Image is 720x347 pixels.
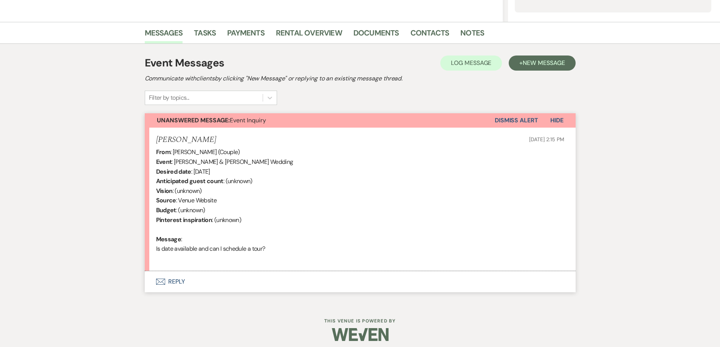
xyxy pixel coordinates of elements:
div: Filter by topics... [149,93,189,102]
button: Log Message [440,56,502,71]
b: Event [156,158,172,166]
b: Anticipated guest count [156,177,223,185]
strong: Unanswered Message: [157,116,230,124]
a: Tasks [194,27,216,43]
span: Hide [550,116,564,124]
b: Vision [156,187,173,195]
a: Documents [353,27,399,43]
a: Contacts [410,27,449,43]
b: Desired date [156,168,191,176]
h1: Event Messages [145,55,225,71]
span: Event Inquiry [157,116,266,124]
b: Source [156,196,176,204]
a: Messages [145,27,183,43]
div: : [PERSON_NAME] (Couple) : [PERSON_NAME] & [PERSON_NAME] Wedding : [DATE] : (unknown) : (unknown)... [156,147,564,263]
b: Budget [156,206,176,214]
button: +New Message [509,56,575,71]
a: Rental Overview [276,27,342,43]
button: Dismiss Alert [495,113,538,128]
h5: [PERSON_NAME] [156,135,216,145]
a: Notes [460,27,484,43]
button: Unanswered Message:Event Inquiry [145,113,495,128]
b: From [156,148,170,156]
b: Pinterest inspiration [156,216,212,224]
h2: Communicate with clients by clicking "New Message" or replying to an existing message thread. [145,74,576,83]
a: Payments [227,27,265,43]
button: Reply [145,271,576,292]
span: [DATE] 2:15 PM [529,136,564,143]
button: Hide [538,113,576,128]
span: New Message [523,59,565,67]
b: Message [156,235,181,243]
span: Log Message [451,59,491,67]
